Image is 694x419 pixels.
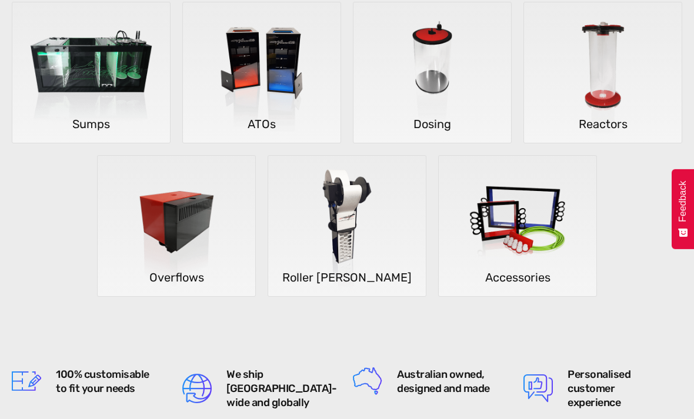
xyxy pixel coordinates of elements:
h5: ATOs [183,115,341,135]
img: Customisable [12,367,41,397]
h5: Dosing [353,115,511,135]
a: Roller matsRoller [PERSON_NAME] [268,156,426,297]
button: Feedback - Show survey [672,169,694,249]
h5: Roller [PERSON_NAME] [268,268,426,288]
h5: Sumps [12,115,170,135]
a: ATOsATOs [182,2,341,144]
img: Roller mats [268,156,426,297]
span: Feedback [678,181,688,222]
img: Global Shipping [182,374,212,404]
a: AccessoriesAccessories [438,156,597,297]
img: ATOs [183,3,341,144]
img: Accessories [439,156,596,297]
h5: Accessories [439,268,596,288]
h5: 100% customisable to fit your needs [56,368,150,396]
h5: Personalised customer experience [568,368,662,410]
h5: Reactors [524,115,682,135]
a: DosingDosing [353,2,512,144]
img: Sumps [12,3,170,144]
img: Customer Service [523,374,553,404]
img: Reactors [524,3,682,144]
a: OverflowsOverflows [97,156,256,297]
a: ReactorsReactors [523,2,682,144]
h5: Overflows [98,268,255,288]
h5: We ship [GEOGRAPHIC_DATA]-wide and globally [226,368,336,410]
img: Overflows [98,156,255,297]
a: SumpsSumps [12,2,171,144]
img: Dosing [353,3,511,144]
img: Australia [353,367,382,397]
h5: Australian owned, designed and made [397,368,491,396]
